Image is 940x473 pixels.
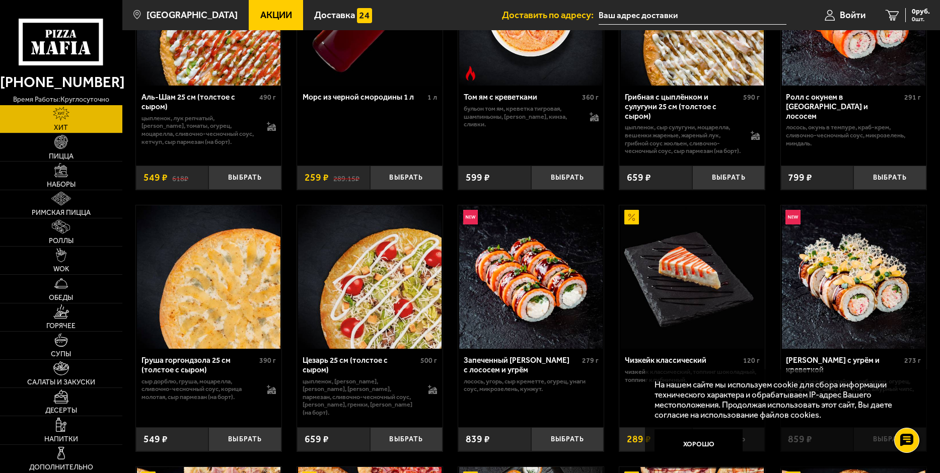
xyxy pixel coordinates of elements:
img: Новинка [463,210,478,224]
img: Груша горгондзола 25 см (толстое с сыром) [137,205,280,349]
s: 289.15 ₽ [333,173,359,182]
span: 500 г [420,356,437,365]
span: Напитки [44,436,78,443]
span: 659 ₽ [305,434,329,444]
p: лосось, угорь, Сыр креметте, огурец, унаги соус, микрозелень, кунжут. [464,377,599,393]
span: 1 л [427,93,437,102]
span: Наборы [47,181,76,188]
button: Выбрать [531,166,604,190]
a: НовинкаРолл Калипсо с угрём и креветкой [781,205,926,349]
input: Ваш адрес доставки [599,6,786,25]
span: Супы [51,351,71,358]
button: Выбрать [692,166,765,190]
img: Острое блюдо [463,66,478,81]
s: 618 ₽ [172,173,188,182]
p: цыпленок, [PERSON_NAME], [PERSON_NAME], [PERSON_NAME], пармезан, сливочно-чесночный соус, [PERSON... [303,377,418,417]
span: 0 шт. [912,16,930,22]
span: Горячее [46,323,76,330]
button: Хорошо [655,429,743,458]
span: 839 ₽ [466,434,490,444]
div: Том ям с креветками [464,93,580,102]
span: 360 г [582,93,599,102]
span: Пицца [49,153,74,160]
a: Груша горгондзола 25 см (толстое с сыром) [136,205,281,349]
p: На нашем сайте мы используем cookie для сбора информации технического характера и обрабатываем IP... [655,379,911,420]
span: 259 ₽ [305,173,329,182]
span: 490 г [259,93,276,102]
span: 390 г [259,356,276,365]
div: Аль-Шам 25 см (толстое с сыром) [141,93,257,111]
p: Чизкейк классический, топпинг шоколадный, топпинг клубничный. [625,368,760,383]
p: бульон том ям, креветка тигровая, шампиньоны, [PERSON_NAME], кинза, сливки. [464,105,580,128]
span: Салаты и закуски [27,379,95,386]
span: 599 ₽ [466,173,490,182]
div: [PERSON_NAME] с угрём и креветкой [786,356,902,374]
button: Выбрать [208,166,281,190]
img: Акционный [624,210,639,224]
span: Десерты [45,407,77,414]
span: 279 г [582,356,599,365]
span: 291 г [904,93,921,102]
span: Обеды [49,294,73,301]
span: 590 г [743,93,760,102]
span: [GEOGRAPHIC_DATA] [147,11,238,20]
img: Ролл Калипсо с угрём и креветкой [782,205,925,349]
span: 799 ₽ [788,173,812,182]
span: Римская пицца [32,209,91,216]
span: 0 руб. [912,8,930,15]
span: Доставка [314,11,355,20]
p: цыпленок, сыр сулугуни, моцарелла, вешенки жареные, жареный лук, грибной соус Жюльен, сливочно-че... [625,123,741,154]
span: 120 г [743,356,760,365]
p: цыпленок, лук репчатый, [PERSON_NAME], томаты, огурец, моцарелла, сливочно-чесночный соус, кетчуп... [141,114,257,145]
span: Доставить по адресу: [502,11,599,20]
span: Дополнительно [29,464,93,471]
img: Цезарь 25 см (толстое с сыром) [298,205,442,349]
a: АкционныйЧизкейк классический [619,205,765,349]
span: Роллы [49,238,74,245]
button: Выбрать [853,166,926,190]
a: Цезарь 25 см (толстое с сыром) [297,205,443,349]
div: Ролл с окунем в [GEOGRAPHIC_DATA] и лососем [786,93,902,121]
span: 549 ₽ [143,434,168,444]
span: 549 ₽ [143,173,168,182]
span: Акции [260,11,292,20]
div: Запеченный [PERSON_NAME] с лососем и угрём [464,356,580,374]
img: Чизкейк классический [621,205,764,349]
img: Запеченный ролл Гурмэ с лососем и угрём [459,205,603,349]
img: Новинка [785,210,800,224]
button: Выбрать [370,166,443,190]
span: WOK [53,266,69,273]
button: Выбрать [208,427,281,451]
div: Цезарь 25 см (толстое с сыром) [303,356,418,374]
div: Чизкейк классический [625,356,741,365]
span: Войти [840,11,865,20]
span: 659 ₽ [627,173,651,182]
button: Выбрать [370,427,443,451]
span: 289 ₽ [627,434,651,444]
img: 15daf4d41897b9f0e9f617042186c801.svg [357,8,372,23]
div: Груша горгондзола 25 см (толстое с сыром) [141,356,257,374]
p: лосось, окунь в темпуре, краб-крем, сливочно-чесночный соус, микрозелень, миндаль. [786,123,921,147]
p: сыр дорблю, груша, моцарелла, сливочно-чесночный соус, корица молотая, сыр пармезан (на борт). [141,377,257,401]
button: Выбрать [531,427,604,451]
div: Морс из черной смородины 1 л [303,93,425,102]
a: НовинкаЗапеченный ролл Гурмэ с лососем и угрём [458,205,604,349]
span: 273 г [904,356,921,365]
span: Хит [54,124,68,131]
div: Грибная с цыплёнком и сулугуни 25 см (толстое с сыром) [625,93,741,121]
